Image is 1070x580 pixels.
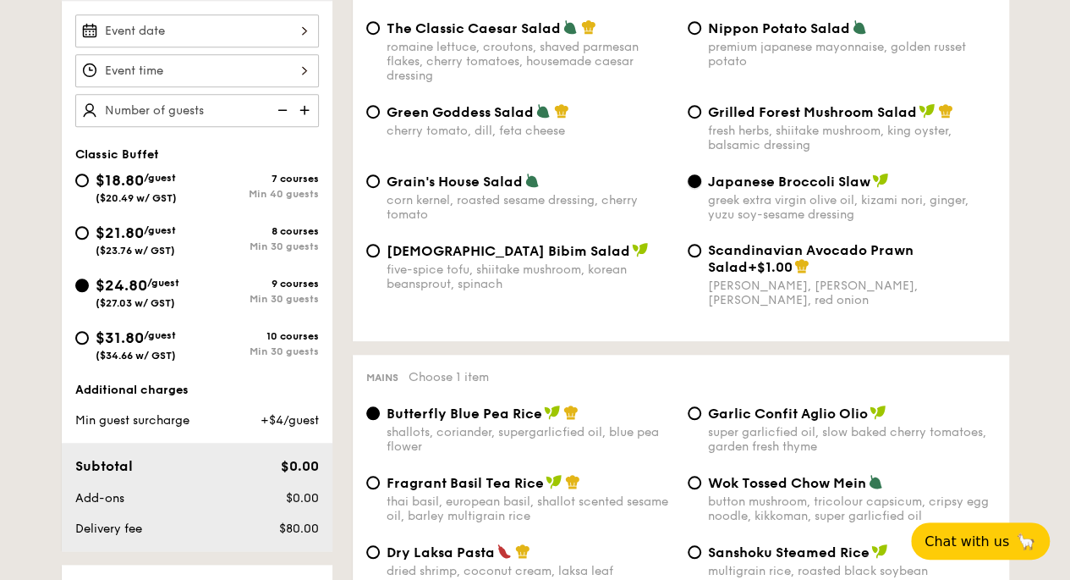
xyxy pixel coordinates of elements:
input: $21.80/guest($23.76 w/ GST)8 coursesMin 30 guests [75,226,89,240]
span: /guest [147,277,179,289]
img: icon-chef-hat.a58ddaea.svg [581,19,596,35]
span: Japanese Broccoli Slaw [708,174,870,190]
span: Sanshoku Steamed Rice [708,544,870,561]
span: Classic Buffet [75,147,159,162]
span: /guest [144,329,176,341]
span: 🦙 [1016,532,1036,551]
input: Event date [75,14,319,47]
div: cherry tomato, dill, feta cheese [387,124,674,138]
div: super garlicfied oil, slow baked cherry tomatoes, garden fresh thyme [708,425,996,454]
span: Grilled Forest Mushroom Salad [708,104,917,120]
span: Green Goddess Salad [387,104,534,120]
img: icon-chef-hat.a58ddaea.svg [563,405,579,420]
input: Nippon Potato Saladpremium japanese mayonnaise, golden russet potato [688,21,701,35]
span: The Classic Caesar Salad [387,20,561,36]
input: Event time [75,54,319,87]
span: $24.80 [96,276,147,295]
span: /guest [144,224,176,236]
img: icon-chef-hat.a58ddaea.svg [565,474,580,489]
div: [PERSON_NAME], [PERSON_NAME], [PERSON_NAME], red onion [708,279,996,307]
span: Delivery fee [75,522,142,536]
div: fresh herbs, shiitake mushroom, king oyster, balsamic dressing [708,124,996,152]
div: Additional charges [75,382,319,399]
span: ($34.66 w/ GST) [96,350,176,362]
span: ($23.76 w/ GST) [96,245,175,257]
input: $18.80/guest($20.49 w/ GST)7 coursesMin 40 guests [75,174,89,187]
input: Wok Tossed Chow Meinbutton mushroom, tricolour capsicum, cripsy egg noodle, kikkoman, super garli... [688,476,701,489]
span: Grain's House Salad [387,174,523,190]
div: 9 courses [197,278,319,290]
img: icon-vegetarian.fe4039eb.svg [852,19,867,35]
img: icon-chef-hat.a58ddaea.svg [554,103,569,119]
span: Add-ons [75,491,124,505]
img: icon-vegan.f8ff3823.svg [632,242,649,257]
div: multigrain rice, roasted black soybean [708,564,996,578]
img: icon-vegetarian.fe4039eb.svg [868,474,883,489]
span: Scandinavian Avocado Prawn Salad [708,242,914,275]
input: The Classic Caesar Saladromaine lettuce, croutons, shaved parmesan flakes, cherry tomatoes, house... [366,21,380,35]
span: $0.00 [280,458,318,474]
div: dried shrimp, coconut cream, laksa leaf [387,564,674,578]
input: Number of guests [75,94,319,127]
span: Min guest surcharge [75,413,189,428]
div: romaine lettuce, croutons, shaved parmesan flakes, cherry tomatoes, housemade caesar dressing [387,40,674,83]
img: icon-vegetarian.fe4039eb.svg [562,19,578,35]
input: [DEMOGRAPHIC_DATA] Bibim Saladfive-spice tofu, shiitake mushroom, korean beansprout, spinach [366,244,380,257]
img: icon-vegan.f8ff3823.svg [871,544,888,559]
span: Garlic Confit Aglio Olio [708,406,868,422]
input: Grilled Forest Mushroom Saladfresh herbs, shiitake mushroom, king oyster, balsamic dressing [688,105,701,119]
div: Min 30 guests [197,240,319,252]
input: $24.80/guest($27.03 w/ GST)9 coursesMin 30 guests [75,279,89,292]
img: icon-vegetarian.fe4039eb.svg [535,103,551,119]
span: +$4/guest [260,413,318,428]
span: Wok Tossed Chow Mein [708,475,866,491]
img: icon-vegan.f8ff3823.svg [872,173,889,188]
input: Butterfly Blue Pea Riceshallots, coriander, supergarlicfied oil, blue pea flower [366,406,380,420]
span: Choose 1 item [409,370,489,384]
img: icon-vegan.f8ff3823.svg [870,405,886,420]
span: $31.80 [96,329,144,347]
span: ($20.49 w/ GST) [96,192,177,204]
button: Chat with us🦙 [911,522,1050,560]
img: icon-reduce.1d2dbef1.svg [268,94,294,126]
span: ($27.03 w/ GST) [96,297,175,309]
img: icon-chef-hat.a58ddaea.svg [938,103,953,119]
div: premium japanese mayonnaise, golden russet potato [708,40,996,69]
div: Min 30 guests [197,345,319,357]
input: Grain's House Saladcorn kernel, roasted sesame dressing, cherry tomato [366,174,380,188]
img: icon-spicy.37a8142b.svg [497,544,512,559]
input: Fragrant Basil Tea Ricethai basil, european basil, shallot scented sesame oil, barley multigrain ... [366,476,380,489]
input: $31.80/guest($34.66 w/ GST)10 coursesMin 30 guests [75,331,89,345]
span: Subtotal [75,458,133,474]
span: Mains [366,372,398,384]
span: Nippon Potato Salad [708,20,850,36]
span: Chat with us [925,533,1009,550]
img: icon-vegan.f8ff3823.svg [546,474,562,489]
img: icon-vegan.f8ff3823.svg [544,405,561,420]
div: 7 courses [197,173,319,185]
div: shallots, coriander, supergarlicfied oil, blue pea flower [387,425,674,454]
span: +$1.00 [748,259,793,275]
div: 10 courses [197,330,319,342]
span: $80.00 [278,522,318,536]
span: Dry Laksa Pasta [387,544,495,561]
span: $18.80 [96,171,144,190]
span: [DEMOGRAPHIC_DATA] Bibim Salad [387,243,630,259]
div: Min 30 guests [197,293,319,305]
input: Dry Laksa Pastadried shrimp, coconut cream, laksa leaf [366,545,380,559]
div: five-spice tofu, shiitake mushroom, korean beansprout, spinach [387,262,674,291]
input: Garlic Confit Aglio Oliosuper garlicfied oil, slow baked cherry tomatoes, garden fresh thyme [688,406,701,420]
span: /guest [144,172,176,184]
div: thai basil, european basil, shallot scented sesame oil, barley multigrain rice [387,494,674,523]
img: icon-chef-hat.a58ddaea.svg [515,544,530,559]
span: Fragrant Basil Tea Rice [387,475,544,491]
input: Japanese Broccoli Slawgreek extra virgin olive oil, kizami nori, ginger, yuzu soy-sesame dressing [688,174,701,188]
img: icon-add.58712e84.svg [294,94,319,126]
span: $0.00 [285,491,318,505]
span: $21.80 [96,224,144,242]
input: Scandinavian Avocado Prawn Salad+$1.00[PERSON_NAME], [PERSON_NAME], [PERSON_NAME], red onion [688,244,701,257]
div: corn kernel, roasted sesame dressing, cherry tomato [387,193,674,222]
img: icon-vegan.f8ff3823.svg [919,103,936,119]
input: Sanshoku Steamed Ricemultigrain rice, roasted black soybean [688,545,701,559]
input: Green Goddess Saladcherry tomato, dill, feta cheese [366,105,380,119]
